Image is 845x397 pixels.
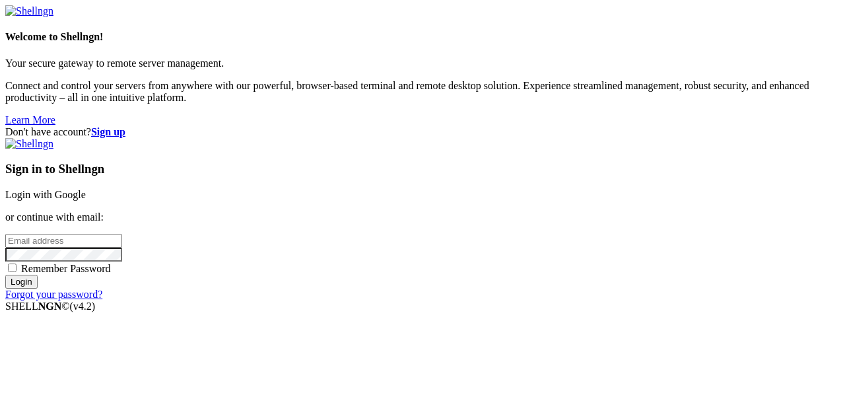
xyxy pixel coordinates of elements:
p: Your secure gateway to remote server management. [5,57,840,69]
img: Shellngn [5,138,53,150]
input: Remember Password [8,264,17,272]
p: or continue with email: [5,211,840,223]
a: Login with Google [5,189,86,200]
a: Sign up [91,126,125,137]
h4: Welcome to Shellngn! [5,31,840,43]
span: Remember Password [21,263,111,274]
input: Email address [5,234,122,248]
span: SHELL © [5,301,95,312]
a: Forgot your password? [5,289,102,300]
h3: Sign in to Shellngn [5,162,840,176]
div: Don't have account? [5,126,840,138]
b: NGN [38,301,62,312]
img: Shellngn [5,5,53,17]
p: Connect and control your servers from anywhere with our powerful, browser-based terminal and remo... [5,80,840,104]
span: 4.2.0 [70,301,96,312]
input: Login [5,275,38,289]
a: Learn More [5,114,55,126]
